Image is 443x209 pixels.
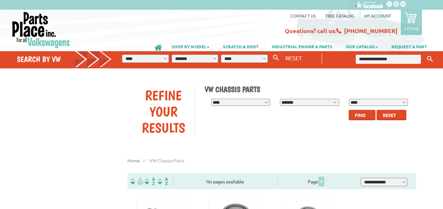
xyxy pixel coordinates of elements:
[377,110,406,120] button: Reset
[143,178,156,185] img: Sort by Headline
[17,54,112,64] h4: Search by VW
[130,178,143,185] img: filterpricelow.svg
[383,112,396,118] span: Reset
[355,112,365,118] span: Find
[278,176,355,186] div: Page
[132,87,195,136] div: Refine Your Results
[339,41,385,52] a: OUR CATALOG
[385,41,433,52] a: REQUEST A PART
[265,41,339,52] a: INDUSTRIAL ENGINE & PARTS
[404,26,419,31] p: 0 items
[150,157,184,163] span: VW chassis parts
[216,41,265,52] a: SCRATCH & DENT
[285,54,302,61] span: RESET
[291,13,316,18] a: Contact us
[270,53,281,63] button: Search By VW...
[349,110,376,120] button: Find
[425,54,435,64] button: Keyword Search
[165,41,216,52] a: SHOP BY MODEL
[205,85,412,94] h1: VW Chassis Parts
[283,53,305,63] button: RESET
[11,11,71,49] img: Parts Place Inc!
[173,178,278,185] div: No pages available
[127,157,140,163] a: Home
[401,10,422,35] a: 0 items
[156,178,169,185] img: Sort by Sales Rank
[318,177,324,186] span: 1
[326,13,354,18] a: Free Catalog
[364,13,391,18] a: My Account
